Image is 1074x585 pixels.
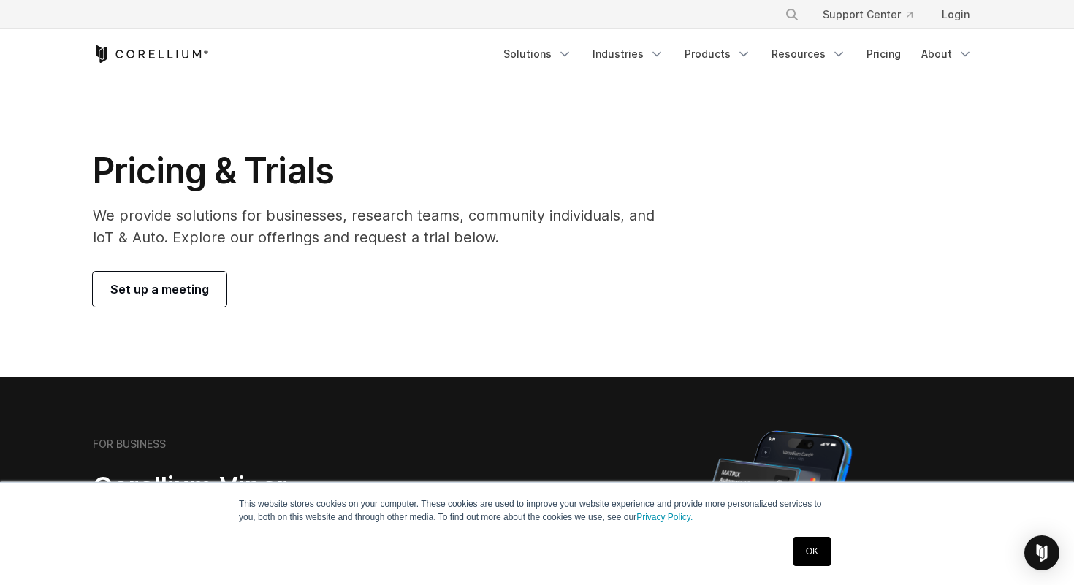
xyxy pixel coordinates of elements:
a: Solutions [495,41,581,67]
a: Privacy Policy. [636,512,693,522]
p: We provide solutions for businesses, research teams, community individuals, and IoT & Auto. Explo... [93,204,675,248]
a: Support Center [811,1,924,28]
div: Open Intercom Messenger [1024,535,1059,570]
a: OK [793,537,831,566]
div: Navigation Menu [495,41,981,67]
h1: Pricing & Trials [93,149,675,193]
span: Set up a meeting [110,280,209,298]
a: Login [930,1,981,28]
h6: FOR BUSINESS [93,437,166,451]
a: Set up a meeting [93,272,226,307]
a: About [913,41,981,67]
a: Industries [584,41,673,67]
div: Navigation Menu [767,1,981,28]
a: Corellium Home [93,45,209,63]
a: Products [676,41,760,67]
p: This website stores cookies on your computer. These cookies are used to improve your website expe... [239,497,835,524]
a: Resources [763,41,855,67]
h2: Corellium Viper [93,470,467,503]
a: Pricing [858,41,910,67]
button: Search [779,1,805,28]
